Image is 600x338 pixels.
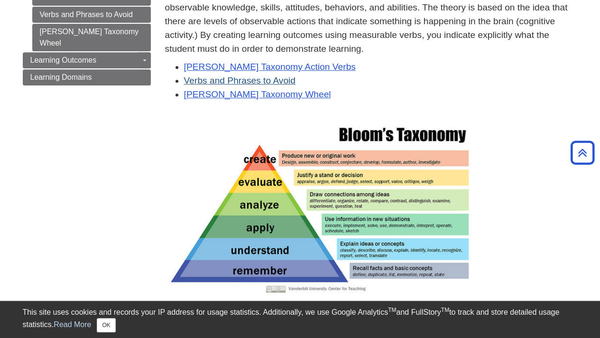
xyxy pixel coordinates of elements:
a: Verbs and Phrases to Avoid [32,7,151,23]
span: Learning Domains [30,73,92,81]
a: Verbs and Phrases to Avoid [184,75,295,85]
a: Read More [54,320,91,329]
a: [PERSON_NAME] Taxonomy Wheel [184,89,331,99]
button: Close [97,318,115,332]
sup: TM [388,307,396,313]
a: Learning Outcomes [23,52,151,68]
sup: TM [441,307,449,313]
a: [PERSON_NAME] Taxonomy Action Verbs [184,62,356,72]
a: Back to Top [567,146,598,159]
a: [PERSON_NAME] Taxonomy Wheel [32,24,151,51]
a: Learning Domains [23,69,151,85]
span: Learning Outcomes [30,56,97,64]
div: This site uses cookies and records your IP address for usage statistics. Additionally, we use Goo... [23,307,578,332]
